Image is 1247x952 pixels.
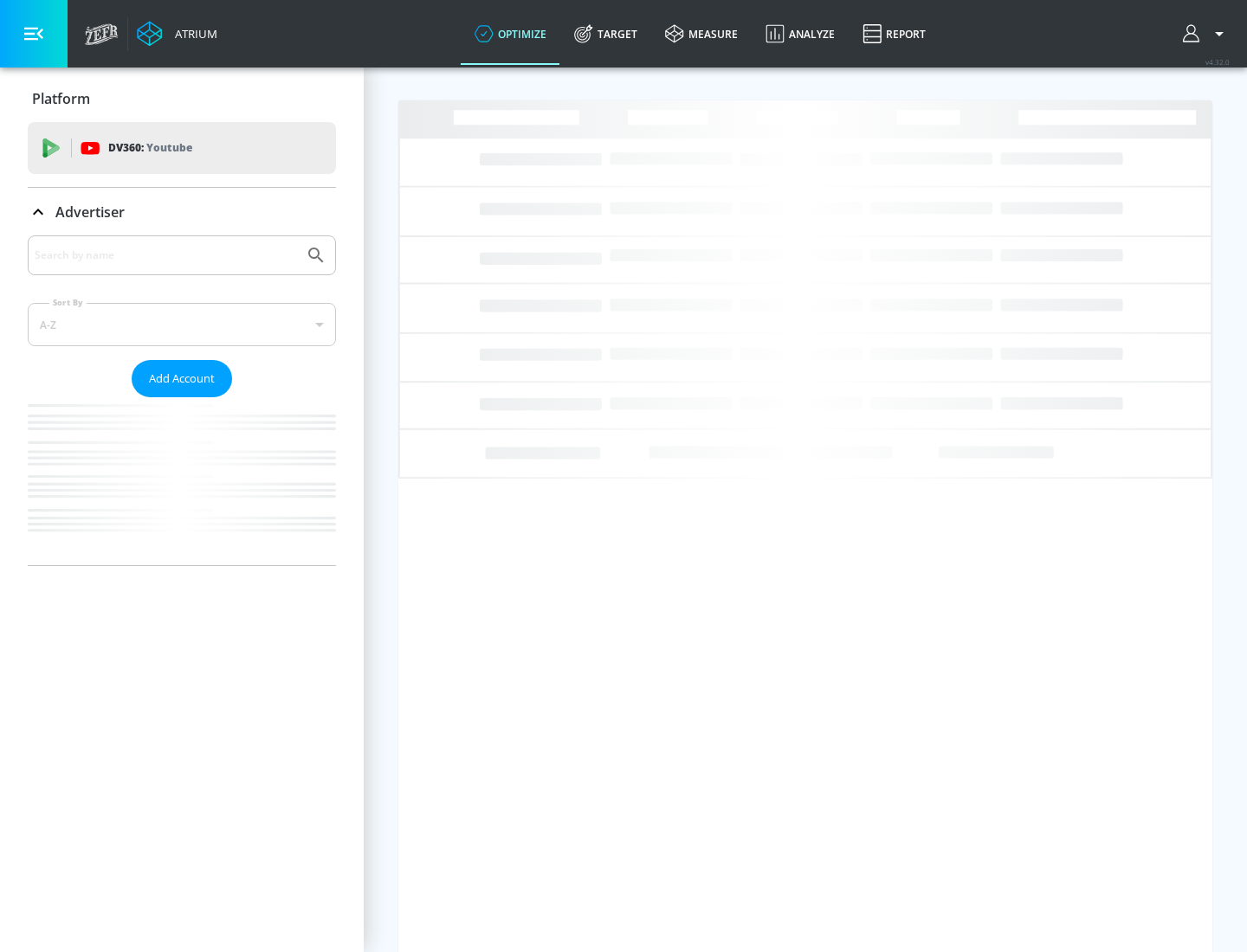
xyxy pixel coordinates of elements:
a: optimize [461,3,560,65]
a: measure [651,3,752,65]
p: DV360: [108,138,192,158]
span: v 4.32.0 [1205,57,1230,67]
label: Sort By [49,297,87,308]
div: DV360: Youtube [28,122,336,174]
input: Search by name [35,244,297,267]
a: Target [560,3,651,65]
p: Platform [32,89,90,108]
div: A-Z [28,303,336,346]
div: Atrium [168,26,217,42]
div: Advertiser [28,188,336,236]
span: Add Account [149,369,215,389]
div: Platform [28,74,336,123]
a: Analyze [752,3,849,65]
button: Add Account [132,360,232,397]
p: Advertiser [55,203,125,222]
a: Atrium [137,21,217,47]
p: Youtube [146,138,192,157]
div: Advertiser [28,235,336,565]
a: Report [849,3,940,65]
nav: list of Advertiser [28,397,336,565]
